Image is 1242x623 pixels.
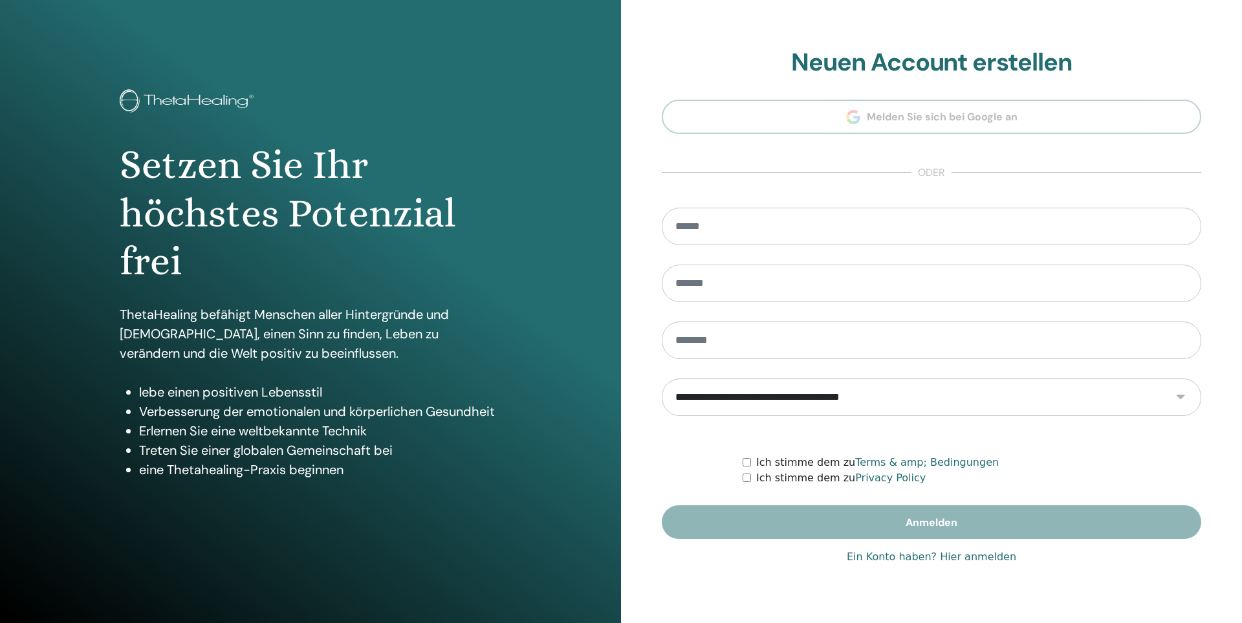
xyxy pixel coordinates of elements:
li: lebe einen positiven Lebensstil [139,382,501,402]
a: Privacy Policy [855,472,926,484]
span: oder [911,165,952,180]
label: Ich stimme dem zu [756,455,999,470]
h1: Setzen Sie Ihr höchstes Potenzial frei [120,141,501,285]
a: Ein Konto haben? Hier anmelden [847,549,1016,565]
li: Treten Sie einer globalen Gemeinschaft bei [139,441,501,460]
a: Terms & amp; Bedingungen [855,456,999,468]
h2: Neuen Account erstellen [662,48,1201,78]
li: eine Thetahealing-Praxis beginnen [139,460,501,479]
label: Ich stimme dem zu [756,470,926,486]
li: Erlernen Sie eine weltbekannte Technik [139,421,501,441]
p: ThetaHealing befähigt Menschen aller Hintergründe und [DEMOGRAPHIC_DATA], einen Sinn zu finden, L... [120,305,501,363]
li: Verbesserung der emotionalen und körperlichen Gesundheit [139,402,501,421]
